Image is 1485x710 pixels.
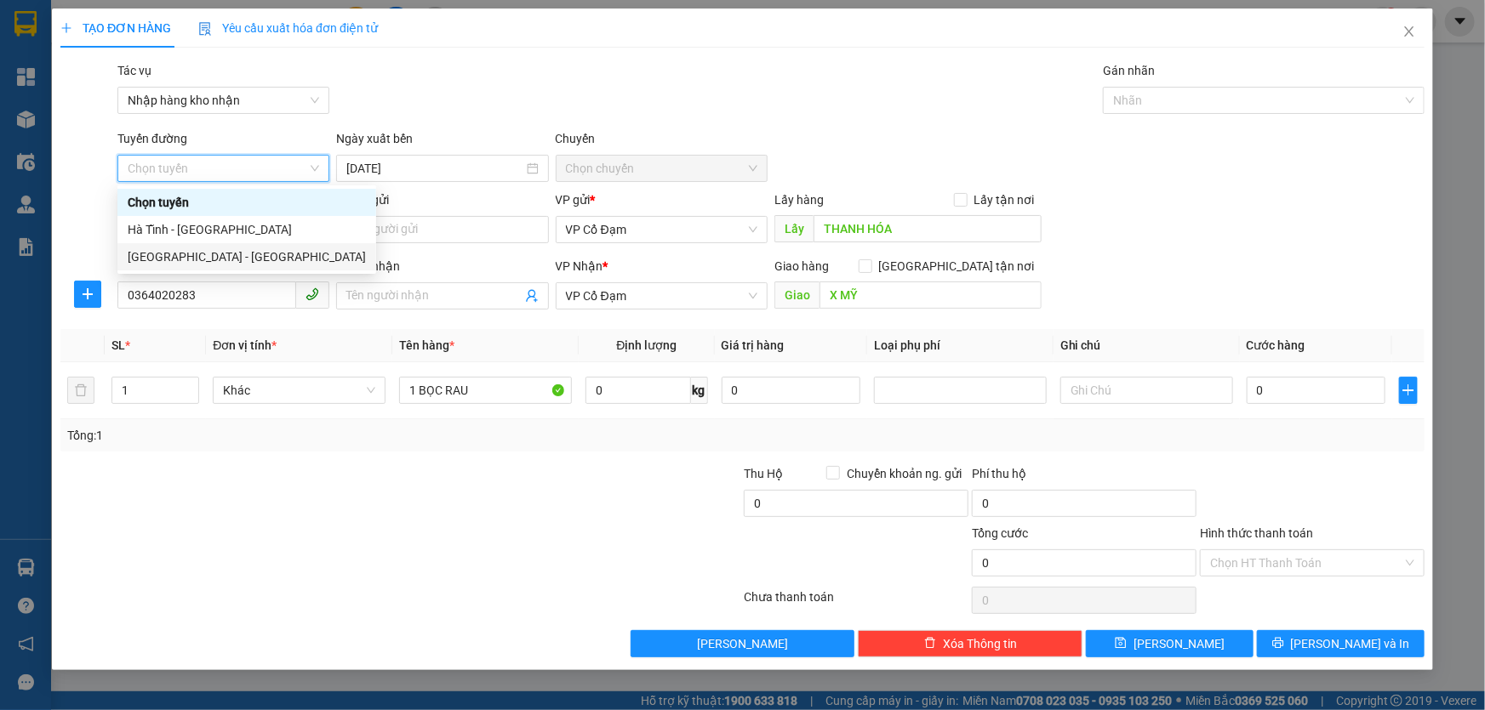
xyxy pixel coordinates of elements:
[67,426,574,445] div: Tổng: 1
[306,287,319,301] span: phone
[117,129,329,155] div: Tuyến đường
[128,88,319,113] span: Nhập hàng kho nhận
[774,281,820,309] span: Giao
[336,257,548,275] div: Người nhận
[128,193,366,212] div: Chọn tuyến
[1134,634,1225,653] span: [PERSON_NAME]
[74,281,101,308] button: plus
[111,338,125,352] span: SL
[75,287,100,301] span: plus
[744,467,783,480] span: Thu Hộ
[722,338,785,352] span: Giá trị hàng
[1115,637,1127,650] span: save
[1385,9,1433,56] button: Close
[858,630,1082,657] button: deleteXóa Thông tin
[60,22,72,34] span: plus
[67,377,94,404] button: delete
[399,377,572,404] input: VD: Bàn, Ghế
[336,190,548,209] div: Người gửi
[1060,377,1233,404] input: Ghi Chú
[1257,630,1425,657] button: printer[PERSON_NAME] và In
[743,588,971,617] div: Chưa thanh toán
[128,247,366,266] div: [GEOGRAPHIC_DATA] - [GEOGRAPHIC_DATA]
[616,338,677,352] span: Định lượng
[198,21,378,35] span: Yêu cầu xuất hóa đơn điện tử
[1086,630,1254,657] button: save[PERSON_NAME]
[60,21,171,35] span: TẠO ĐƠN HÀNG
[566,156,757,181] span: Chọn chuyến
[198,22,212,36] img: icon
[1247,338,1305,352] span: Cước hàng
[1272,637,1284,650] span: printer
[346,159,523,178] input: 14/09/2025
[117,189,376,216] div: Chọn tuyến
[972,464,1197,490] div: Phí thu hộ
[556,259,603,273] span: VP Nhận
[556,129,768,155] div: Chuyến
[1291,634,1410,653] span: [PERSON_NAME] và In
[972,526,1028,540] span: Tổng cước
[399,338,454,352] span: Tên hàng
[774,193,824,207] span: Lấy hàng
[968,190,1042,209] span: Lấy tận nơi
[566,217,757,242] span: VP Cổ Đạm
[820,281,1042,309] input: Dọc đường
[117,64,151,77] label: Tác vụ
[128,220,366,239] div: Hà Tĩnh - [GEOGRAPHIC_DATA]
[867,329,1054,362] th: Loại phụ phí
[924,637,936,650] span: delete
[1103,64,1155,77] label: Gán nhãn
[774,259,829,273] span: Giao hàng
[631,630,855,657] button: [PERSON_NAME]
[943,634,1017,653] span: Xóa Thông tin
[722,377,860,404] input: 0
[213,338,277,352] span: Đơn vị tính
[117,243,376,270] div: Hà Nội - Hà Tĩnh
[128,156,319,181] span: Chọn tuyến
[117,216,376,243] div: Hà Tĩnh - Hà Nội
[840,464,968,483] span: Chuyển khoản ng. gửi
[1054,329,1240,362] th: Ghi chú
[691,377,708,404] span: kg
[697,634,788,653] span: [PERSON_NAME]
[1400,383,1417,397] span: plus
[556,190,768,209] div: VP gửi
[1399,377,1418,404] button: plus
[774,215,814,242] span: Lấy
[814,215,1042,242] input: Dọc đường
[525,289,539,303] span: user-add
[1402,25,1416,38] span: close
[223,378,375,403] span: Khác
[872,257,1042,275] span: [GEOGRAPHIC_DATA] tận nơi
[566,283,757,309] span: VP Cổ Đạm
[1200,526,1313,540] label: Hình thức thanh toán
[336,129,548,155] div: Ngày xuất bến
